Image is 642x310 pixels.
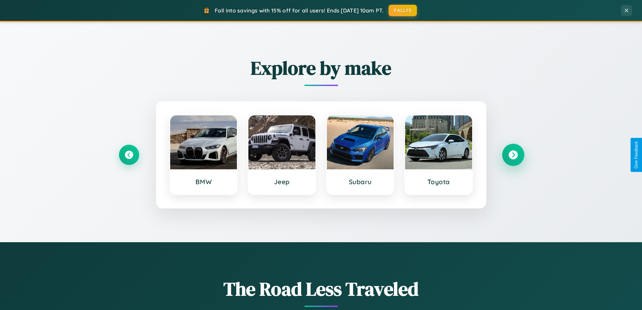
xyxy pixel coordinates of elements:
[177,178,231,186] h3: BMW
[119,55,523,81] h2: Explore by make
[119,276,523,302] h1: The Road Less Traveled
[412,178,465,186] h3: Toyota
[215,7,384,14] span: Fall into savings with 15% off for all users! Ends [DATE] 10am PT.
[389,5,417,16] button: FALL15
[334,178,387,186] h3: Subaru
[255,178,309,186] h3: Jeep
[634,141,639,169] div: Give Feedback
